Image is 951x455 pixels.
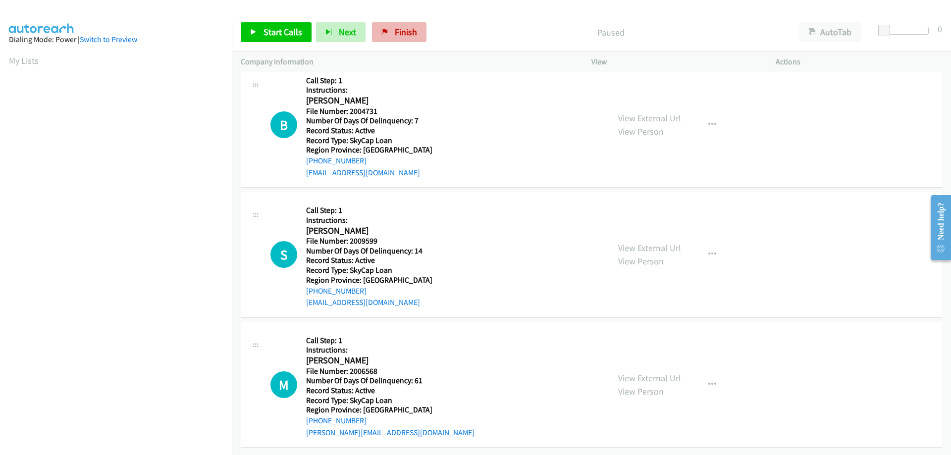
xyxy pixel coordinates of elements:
a: View External Url [618,242,681,253]
h1: M [270,371,297,398]
button: Next [316,22,366,42]
div: The call is yet to be attempted [270,241,297,268]
h5: Record Type: SkyCap Loan [306,265,432,275]
a: Finish [372,22,426,42]
h5: Number Of Days Of Delinquency: 7 [306,116,432,126]
h5: Region Province: [GEOGRAPHIC_DATA] [306,275,432,285]
h5: Instructions: [306,215,432,225]
h2: [PERSON_NAME] [306,95,422,106]
span: Next [339,26,356,38]
a: View Person [618,126,664,137]
p: Paused [440,26,782,39]
h5: Record Type: SkyCap Loan [306,136,432,146]
h5: Region Province: [GEOGRAPHIC_DATA] [306,405,475,415]
h5: Call Step: 1 [306,205,432,215]
h5: Call Step: 1 [306,336,475,346]
a: [EMAIL_ADDRESS][DOMAIN_NAME] [306,298,420,307]
div: Dialing Mode: Power | [9,34,223,46]
h5: Record Status: Active [306,255,432,265]
span: Start Calls [264,26,302,38]
iframe: Resource Center [922,188,951,267]
a: View External Url [618,372,681,384]
h5: Region Province: [GEOGRAPHIC_DATA] [306,145,432,155]
a: [PERSON_NAME][EMAIL_ADDRESS][DOMAIN_NAME] [306,428,475,437]
h5: Instructions: [306,85,432,95]
div: The call is yet to be attempted [270,371,297,398]
h1: S [270,241,297,268]
h5: Record Status: Active [306,126,432,136]
a: My Lists [9,55,39,66]
a: [PHONE_NUMBER] [306,286,367,296]
p: Company Information [241,56,574,68]
h5: File Number: 2009599 [306,236,432,246]
a: View External Url [618,112,681,124]
h5: Number Of Days Of Delinquency: 14 [306,246,432,256]
a: View Person [618,386,664,397]
button: AutoTab [799,22,861,42]
h2: [PERSON_NAME] [306,355,422,366]
p: View [591,56,758,68]
a: Start Calls [241,22,312,42]
a: [PHONE_NUMBER] [306,416,367,425]
span: Finish [395,26,417,38]
h5: Call Step: 1 [306,76,432,86]
p: Actions [776,56,942,68]
h5: Instructions: [306,345,475,355]
h5: File Number: 2004731 [306,106,432,116]
a: Switch to Preview [80,35,137,44]
div: The call is yet to be attempted [270,111,297,138]
a: [PHONE_NUMBER] [306,156,367,165]
h5: Number Of Days Of Delinquency: 61 [306,376,475,386]
h5: File Number: 2006568 [306,366,475,376]
h5: Record Status: Active [306,386,475,396]
a: View Person [618,255,664,267]
h5: Record Type: SkyCap Loan [306,396,475,405]
h2: [PERSON_NAME] [306,225,422,237]
div: 0 [938,22,942,36]
h1: B [270,111,297,138]
a: [EMAIL_ADDRESS][DOMAIN_NAME] [306,168,420,177]
div: Delay between calls (in seconds) [883,27,929,35]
